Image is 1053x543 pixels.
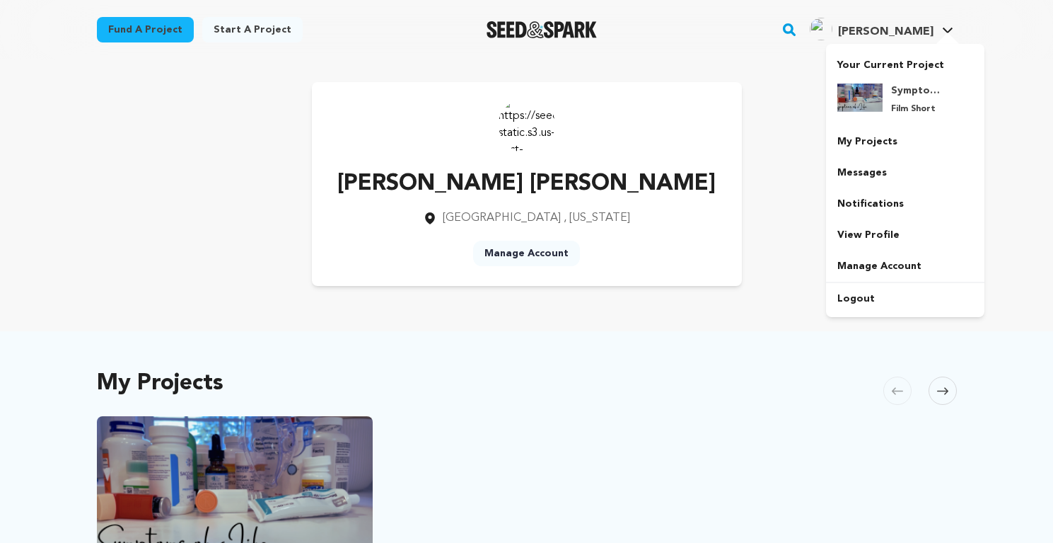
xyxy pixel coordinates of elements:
div: Shankman S.'s Profile [810,18,933,40]
a: Shankman S.'s Profile [807,15,956,40]
a: Notifications [826,188,984,219]
span: , [US_STATE] [564,212,630,224]
img: 03e624a397a801fc.png [837,84,883,112]
p: Your Current Project [837,52,973,72]
a: Logout [826,283,984,314]
p: Film Short [891,103,942,115]
a: Messages [826,157,984,188]
span: Shankman S.'s Profile [807,15,956,45]
h2: My Projects [97,374,223,394]
p: [PERSON_NAME] [PERSON_NAME] [337,167,716,201]
h4: Symptoms of a Life [891,84,942,98]
a: View Profile [826,219,984,251]
img: https://seedandspark-static.s3.us-east-2.amazonaws.com/images/User/002/313/411/medium/ACg8ocI2nBn... [499,96,555,153]
a: Fund a project [97,17,194,42]
a: Start a project [202,17,303,42]
a: Manage Account [473,241,580,266]
img: Seed&Spark Logo Dark Mode [487,21,598,38]
a: Your Current Project Symptoms of a Life Film Short [837,52,973,126]
a: Seed&Spark Homepage [487,21,598,38]
span: [PERSON_NAME] [838,26,933,38]
a: My Projects [826,126,984,157]
img: ACg8ocI2nBnFg1DFT3JRq97qMpWkGUMKKLxrC2guvIpnbPHy4Rtz1w=s96-c [810,18,832,40]
span: [GEOGRAPHIC_DATA] [443,212,561,224]
a: Manage Account [826,251,984,282]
